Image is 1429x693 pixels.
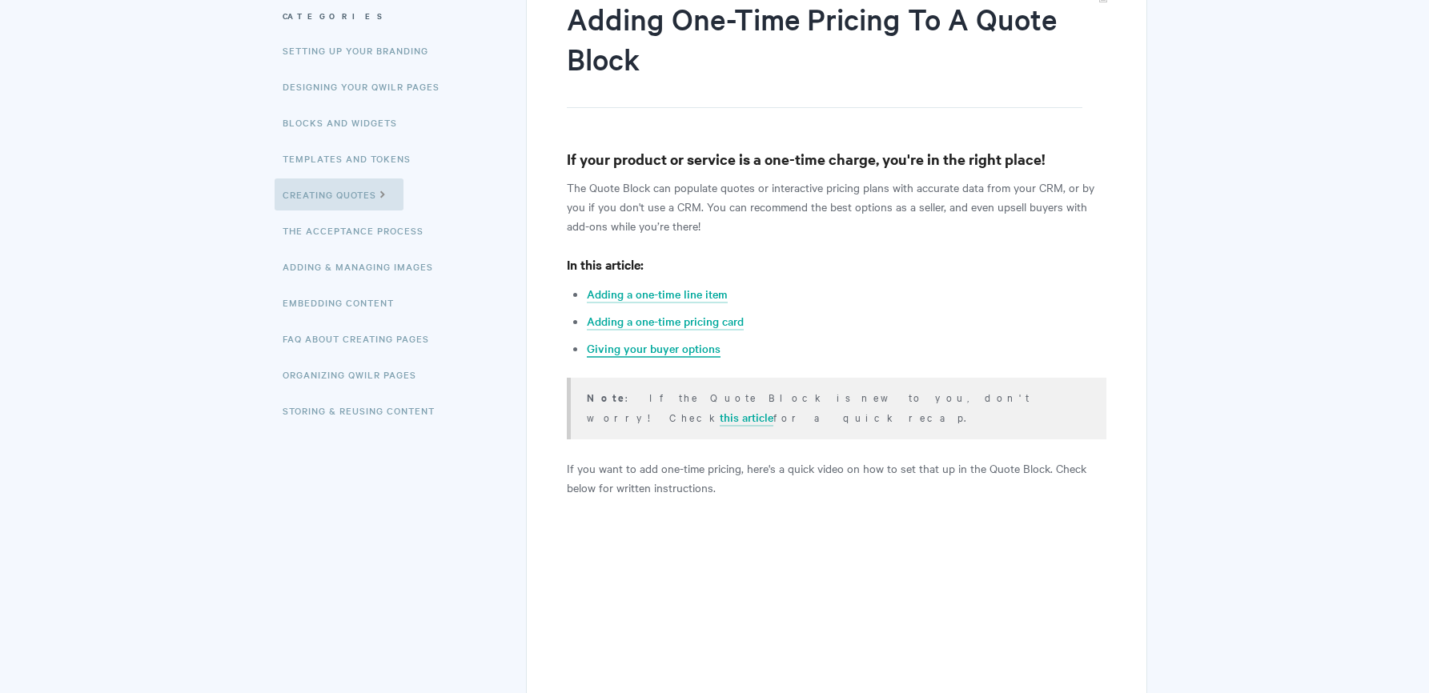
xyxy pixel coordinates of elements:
b: Note [587,390,625,405]
p: If you want to add one-time pricing, here's a quick video on how to set that up in the Quote Bloc... [567,459,1106,497]
h4: In this article: [567,254,1106,274]
a: this article [720,409,773,427]
a: Organizing Qwilr Pages [283,359,428,391]
a: Storing & Reusing Content [283,395,447,427]
a: Embedding Content [283,286,406,318]
a: FAQ About Creating Pages [283,322,441,355]
p: The Quote Block can populate quotes or interactive pricing plans with accurate data from your CRM... [567,178,1106,235]
p: : If the Quote Block is new to you, don't worry! Check for a quick recap. [587,387,1086,427]
a: Giving your buyer options [587,340,721,358]
h3: If your product or service is a one-time charge, you're in the right place! [567,148,1106,170]
a: Adding a one-time line item [587,286,728,303]
a: Adding a one-time pricing card [587,313,744,330]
